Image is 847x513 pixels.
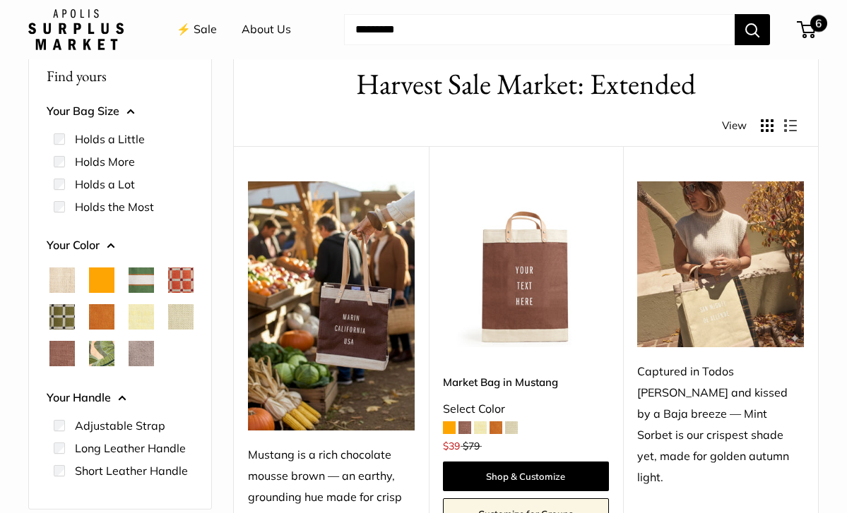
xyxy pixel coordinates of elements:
[75,176,135,193] label: Holds a Lot
[443,181,610,348] a: Market Bag in MustangMarket Bag in Mustang
[443,440,460,452] span: $39
[28,9,124,50] img: Apolis: Surplus Market
[784,119,797,132] button: Display products as list
[129,341,154,366] button: Taupe
[177,19,217,40] a: ⚡️ Sale
[344,14,735,45] input: Search...
[89,267,114,293] button: Orange
[761,119,774,132] button: Display products as grid
[168,267,194,293] button: Chenille Window Brick
[798,21,816,38] a: 6
[89,341,114,366] button: Palm Leaf
[49,304,75,330] button: Chenille Window Sage
[47,235,194,256] button: Your Color
[735,14,770,45] button: Search
[255,64,797,105] h1: Harvest Sale Market: Extended
[463,440,480,452] span: $79
[810,15,827,32] span: 6
[75,440,186,457] label: Long Leather Handle
[722,116,747,135] span: View
[248,181,415,430] img: Mustang is a rich chocolate mousse brown — an earthy, grounding hue made for crisp air and slow a...
[443,399,610,420] div: Select Color
[129,304,154,330] button: Daisy
[47,101,194,122] button: Your Bag Size
[49,267,75,293] button: Natural
[47,387,194,409] button: Your Handle
[89,304,114,330] button: Cognac
[443,461,610,491] a: Shop & Customize
[443,181,610,348] img: Market Bag in Mustang
[47,62,194,90] p: Find yours
[75,198,154,215] label: Holds the Most
[637,361,804,488] div: Captured in Todos [PERSON_NAME] and kissed by a Baja breeze — Mint Sorbet is our crispest shade y...
[637,181,804,348] img: Captured in Todos Santos and kissed by a Baja breeze — Mint Sorbet is our crispest shade yet, mad...
[49,341,75,366] button: Mustang
[75,462,188,479] label: Short Leather Handle
[75,131,145,147] label: Holds a Little
[242,19,291,40] a: About Us
[168,304,194,330] button: Mint Sorbet
[129,267,154,293] button: Court Green
[443,374,610,390] a: Market Bag in Mustang
[75,153,135,170] label: Holds More
[75,417,165,434] label: Adjustable Strap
